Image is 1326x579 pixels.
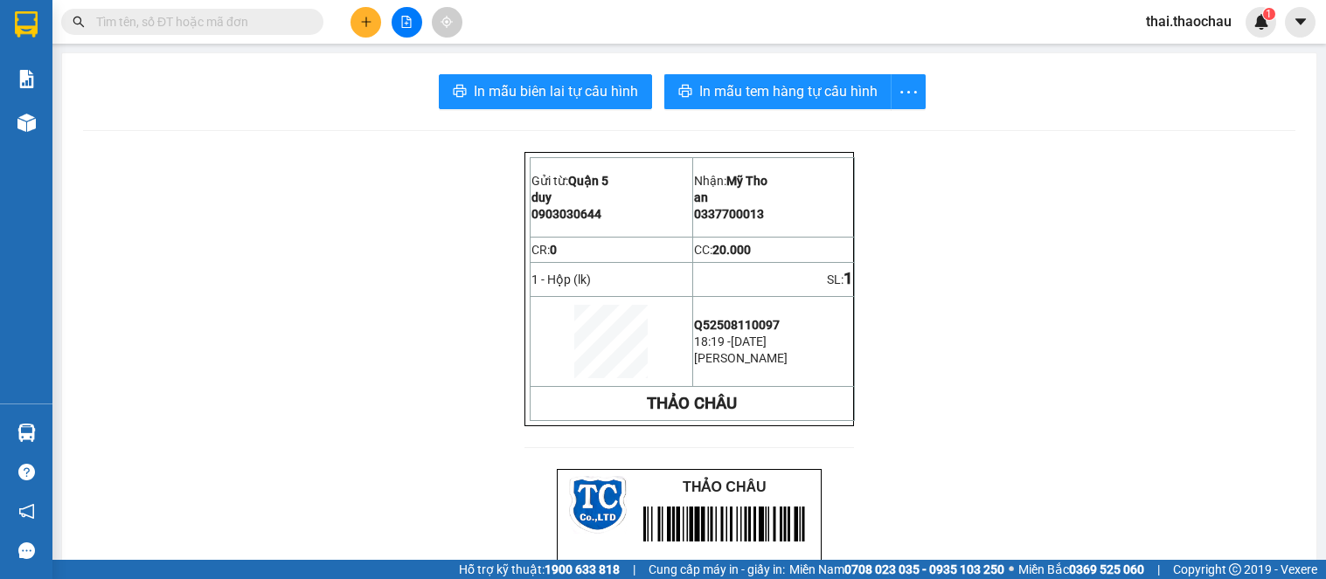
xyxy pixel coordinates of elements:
[844,562,1004,576] strong: 0708 023 035 - 0935 103 250
[844,269,853,288] span: 1
[1009,566,1014,573] span: ⚪️
[1266,8,1272,20] span: 1
[360,16,372,28] span: plus
[647,394,737,413] strong: THẢO CHÂU
[459,560,620,579] span: Hỗ trợ kỹ thuật:
[531,207,601,221] span: 0903030644
[531,174,691,188] p: Gửi từ:
[731,334,767,348] span: [DATE]
[439,74,652,109] button: printerIn mẫu biên lai tự cấu hình
[17,424,36,442] img: warehouse-icon
[18,542,35,559] span: message
[726,174,767,188] span: Mỹ Tho
[699,80,878,102] span: In mẫu tem hàng tự cấu hình
[531,190,552,204] span: duy
[17,114,36,132] img: warehouse-icon
[712,243,751,257] span: 20.000
[892,81,925,103] span: more
[17,70,36,88] img: solution-icon
[827,272,844,286] span: SL:
[1285,7,1316,38] button: caret-down
[474,80,638,102] span: In mẫu biên lai tự cấu hình
[392,7,422,38] button: file-add
[633,560,635,579] span: |
[531,272,591,286] span: 1 - Hộp (lk)
[1263,8,1275,20] sup: 1
[550,243,557,257] span: 0
[1253,14,1269,30] img: icon-new-feature
[678,84,692,100] span: printer
[1018,560,1144,579] span: Miền Bắc
[1157,560,1160,579] span: |
[351,7,381,38] button: plus
[649,560,785,579] span: Cung cấp máy in - giấy in:
[73,16,85,28] span: search
[400,16,413,28] span: file-add
[891,74,926,109] button: more
[694,351,788,365] span: [PERSON_NAME]
[694,190,708,204] span: an
[441,16,453,28] span: aim
[545,562,620,576] strong: 1900 633 818
[453,84,467,100] span: printer
[96,12,302,31] input: Tìm tên, số ĐT hoặc mã đơn
[1132,10,1246,32] span: thai.thaochau
[1229,563,1241,576] span: copyright
[18,464,35,480] span: question-circle
[1293,14,1309,30] span: caret-down
[692,237,854,263] td: CC:
[1069,562,1144,576] strong: 0369 525 060
[789,560,1004,579] span: Miền Nam
[694,334,731,348] span: 18:19 -
[569,476,627,534] img: logo
[18,503,35,520] span: notification
[568,174,608,188] span: Quận 5
[694,318,780,332] span: Q52508110097
[664,74,892,109] button: printerIn mẫu tem hàng tự cấu hình
[432,7,462,38] button: aim
[694,207,764,221] span: 0337700013
[694,174,853,188] p: Nhận:
[15,11,38,38] img: logo-vxr
[683,479,766,494] span: THẢO CHÂU
[530,237,692,263] td: CR:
